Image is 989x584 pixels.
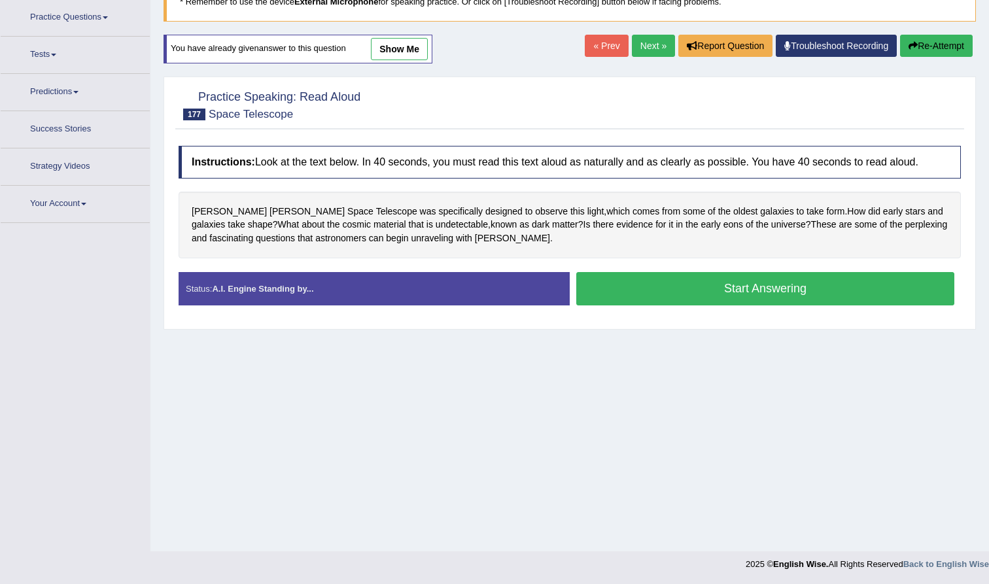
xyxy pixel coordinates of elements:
span: Click to see word definition [718,205,731,218]
span: Click to see word definition [587,205,604,218]
span: Click to see word definition [420,205,436,218]
small: Space Telescope [209,108,293,120]
span: Click to see word definition [583,218,591,232]
span: Click to see word definition [438,205,483,218]
span: Click to see word definition [376,205,417,218]
span: Click to see word definition [826,205,844,218]
h4: Look at the text below. In 40 seconds, you must read this text aloud as naturally and as clearly ... [179,146,961,179]
span: Click to see word definition [373,218,406,232]
button: Re-Attempt [900,35,973,57]
span: Click to see word definition [755,218,768,232]
span: Click to see word definition [228,218,245,232]
span: Click to see word definition [683,205,705,218]
span: Click to see word definition [347,205,373,218]
span: Click to see word definition [928,205,943,218]
a: Strategy Videos [1,148,150,181]
h2: Practice Speaking: Read Aloud [179,88,360,120]
span: Click to see word definition [839,218,852,232]
span: Click to see word definition [369,232,384,245]
span: Click to see word definition [668,218,673,232]
span: Click to see word definition [760,205,793,218]
span: Click to see word definition [733,205,757,218]
span: Click to see word definition [248,218,273,232]
a: Your Account [1,186,150,218]
span: Click to see word definition [701,218,720,232]
span: Click to see word definition [298,232,313,245]
span: Click to see word definition [491,218,517,232]
span: Click to see word definition [269,205,345,218]
span: Click to see word definition [633,205,659,218]
span: Click to see word definition [256,232,295,245]
span: Click to see word definition [662,205,680,218]
span: Click to see word definition [209,232,253,245]
span: Click to see word definition [890,218,902,232]
a: Back to English Wise [903,559,989,569]
span: Click to see word definition [485,205,523,218]
a: Troubleshoot Recording [776,35,897,57]
a: Next » [632,35,675,57]
span: Click to see word definition [315,232,366,245]
span: Click to see word definition [386,232,408,245]
span: Click to see word definition [606,205,630,218]
div: 2025 © All Rights Reserved [746,551,989,570]
span: Click to see word definition [771,218,806,232]
span: Click to see word definition [905,218,948,232]
span: Click to see word definition [685,218,698,232]
a: Tests [1,37,150,69]
span: Click to see word definition [552,218,578,232]
span: Click to see word definition [811,218,837,232]
span: Click to see word definition [426,218,433,232]
span: Click to see word definition [192,205,267,218]
span: Click to see word definition [883,205,903,218]
span: Click to see word definition [655,218,666,232]
button: Start Answering [576,272,954,305]
span: Click to see word definition [342,218,371,232]
span: Click to see word definition [847,205,865,218]
span: Click to see word definition [807,205,824,218]
span: Click to see word definition [411,232,453,245]
span: Click to see word definition [519,218,529,232]
span: Click to see word definition [880,218,888,232]
span: Click to see word definition [192,232,207,245]
span: Click to see word definition [593,218,614,232]
span: Click to see word definition [278,218,300,232]
span: 177 [183,109,205,120]
button: Report Question [678,35,772,57]
span: Click to see word definition [475,232,550,245]
span: Click to see word definition [327,218,339,232]
a: Predictions [1,74,150,107]
span: Click to see word definition [868,205,880,218]
div: Status: [179,272,570,305]
span: Click to see word definition [723,218,743,232]
span: Click to see word definition [535,205,568,218]
span: Click to see word definition [676,218,683,232]
span: Click to see word definition [746,218,754,232]
a: show me [371,38,428,60]
span: Click to see word definition [409,218,424,232]
strong: A.I. Engine Standing by... [212,284,313,294]
span: Click to see word definition [456,232,472,245]
span: Click to see word definition [525,205,533,218]
span: Click to see word definition [616,218,653,232]
span: Click to see word definition [570,205,585,218]
a: « Prev [585,35,628,57]
b: Instructions: [192,156,255,167]
span: Click to see word definition [192,218,225,232]
div: , . ? , ? ? . [179,192,961,258]
span: Click to see word definition [855,218,877,232]
span: Click to see word definition [797,205,805,218]
div: You have already given answer to this question [164,35,432,63]
span: Click to see word definition [532,218,549,232]
a: Success Stories [1,111,150,144]
span: Click to see word definition [708,205,716,218]
span: Click to see word definition [436,218,488,232]
span: Click to see word definition [302,218,324,232]
span: Click to see word definition [905,205,925,218]
strong: English Wise. [773,559,828,569]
